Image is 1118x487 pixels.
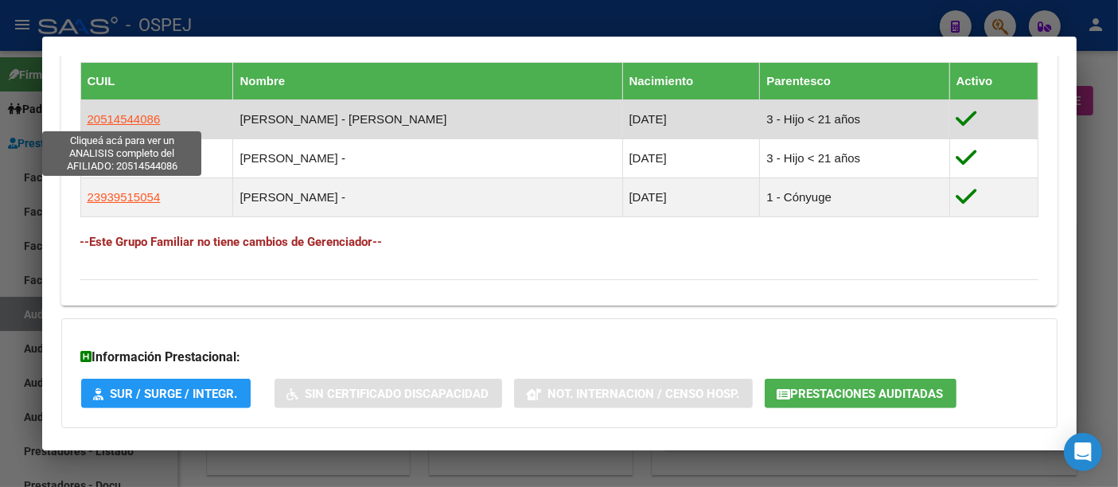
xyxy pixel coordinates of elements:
td: 3 - Hijo < 21 años [760,100,949,139]
span: 23939515054 [88,190,161,204]
td: [DATE] [622,178,760,217]
span: Not. Internacion / Censo Hosp. [548,387,740,401]
td: [PERSON_NAME] - [233,178,622,217]
span: 20467335635 [88,151,161,165]
td: 1 - Cónyuge [760,178,949,217]
td: [PERSON_NAME] - [PERSON_NAME] [233,100,622,139]
span: 20514544086 [88,112,161,126]
div: Open Intercom Messenger [1064,433,1102,471]
th: Nombre [233,63,622,100]
span: Prestaciones Auditadas [791,387,944,401]
th: Nacimiento [622,63,760,100]
span: SUR / SURGE / INTEGR. [111,387,238,401]
th: Activo [949,63,1038,100]
th: Parentesco [760,63,949,100]
button: Not. Internacion / Censo Hosp. [514,379,753,408]
td: [PERSON_NAME] - [233,139,622,178]
button: Prestaciones Auditadas [765,379,956,408]
td: 3 - Hijo < 21 años [760,139,949,178]
td: [DATE] [622,100,760,139]
h3: Información Prestacional: [81,348,1038,367]
h4: --Este Grupo Familiar no tiene cambios de Gerenciador-- [80,233,1038,251]
span: Sin Certificado Discapacidad [306,387,489,401]
button: Sin Certificado Discapacidad [275,379,502,408]
th: CUIL [80,63,233,100]
td: [DATE] [622,139,760,178]
button: SUR / SURGE / INTEGR. [81,379,251,408]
